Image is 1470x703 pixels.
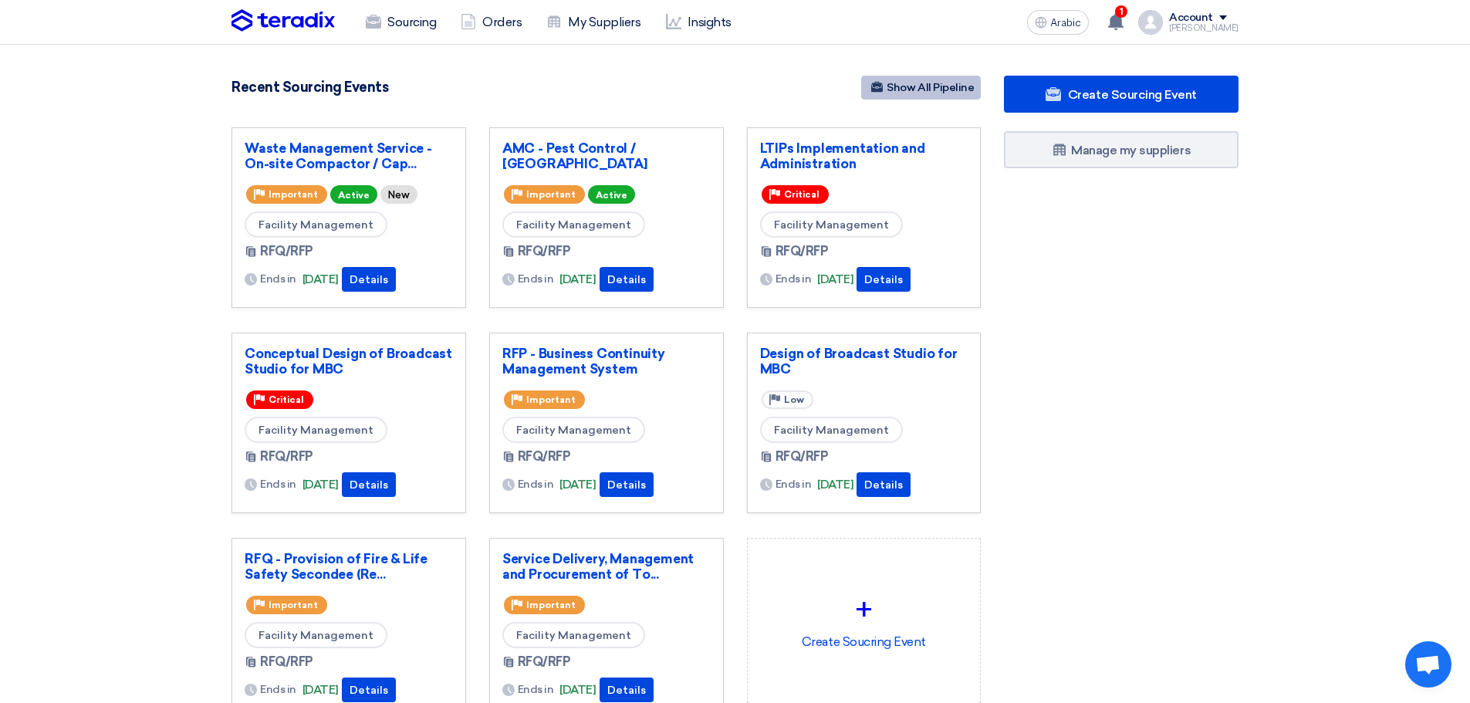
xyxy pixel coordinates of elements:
[559,683,596,697] font: [DATE]
[857,267,911,292] button: Details
[776,244,829,259] font: RFQ/RFP
[259,629,373,642] font: Facility Management
[502,140,647,171] font: AMC - Pest Control / [GEOGRAPHIC_DATA]
[887,81,974,94] font: Show All Pipeline
[516,218,631,232] font: Facility Management
[342,267,396,292] button: Details
[802,634,926,649] font: Create Soucring Event
[387,15,436,29] font: Sourcing
[1050,16,1081,29] font: Arabic
[861,76,981,100] a: Show All Pipeline
[559,272,596,286] font: [DATE]
[302,683,339,697] font: [DATE]
[350,478,388,492] font: Details
[260,449,313,464] font: RFQ/RFP
[654,5,744,39] a: Insights
[856,591,872,628] font: +
[596,190,627,201] font: Active
[259,424,373,437] font: Facility Management
[502,551,711,582] a: Service Delivery, Management and Procurement of To...
[245,346,453,377] a: Conceptual Design of Broadcast Studio for MBC
[760,346,968,377] a: Design of Broadcast Studio for MBC
[448,5,534,39] a: Orders
[518,683,554,696] font: Ends in
[231,9,335,32] img: Teradix logo
[600,472,654,497] button: Details
[260,683,296,696] font: Ends in
[1068,87,1197,102] font: Create Sourcing Event
[338,190,370,201] font: Active
[607,684,646,697] font: Details
[526,394,576,405] font: Important
[817,272,853,286] font: [DATE]
[864,273,903,286] font: Details
[1071,143,1191,157] font: Manage my suppliers
[518,449,571,464] font: RFQ/RFP
[269,394,304,405] font: Critical
[518,478,554,491] font: Ends in
[776,478,812,491] font: Ends in
[559,478,596,492] font: [DATE]
[231,79,388,96] font: Recent Sourcing Events
[776,272,812,286] font: Ends in
[1138,10,1163,35] img: profile_test.png
[269,189,318,200] font: Important
[760,140,925,171] font: LTIPs Implementation and Administration
[760,140,968,171] a: LTIPs Implementation and Administration
[353,5,448,39] a: Sourcing
[245,551,453,582] a: RFQ - Provision of Fire & Life Safety Secondee (Re...
[516,424,631,437] font: Facility Management
[502,551,694,582] font: Service Delivery, Management and Procurement of To...
[817,478,853,492] font: [DATE]
[518,272,554,286] font: Ends in
[502,140,711,171] a: AMC - Pest Control / [GEOGRAPHIC_DATA]
[784,394,804,405] font: Low
[1405,641,1451,688] div: Open chat
[342,472,396,497] button: Details
[259,218,373,232] font: Facility Management
[1004,131,1239,168] a: Manage my suppliers
[502,346,665,377] font: RFP - Business Continuity Management System
[245,140,432,171] font: Waste Management Service - On-site Compactor / Cap...
[857,472,911,497] button: Details
[760,346,958,377] font: Design of Broadcast Studio for MBC
[245,346,452,377] font: Conceptual Design of Broadcast Studio for MBC
[776,449,829,464] font: RFQ/RFP
[502,346,711,377] a: RFP - Business Continuity Management System
[245,551,427,582] font: RFQ - Provision of Fire & Life Safety Secondee (Re...
[568,15,640,29] font: My Suppliers
[518,654,571,669] font: RFQ/RFP
[600,267,654,292] button: Details
[774,218,889,232] font: Facility Management
[526,189,576,200] font: Important
[518,244,571,259] font: RFQ/RFP
[350,684,388,697] font: Details
[526,600,576,610] font: Important
[302,478,339,492] font: [DATE]
[245,140,453,171] a: Waste Management Service - On-site Compactor / Cap...
[534,5,653,39] a: My Suppliers
[260,244,313,259] font: RFQ/RFP
[784,189,819,200] font: Critical
[1027,10,1089,35] button: Arabic
[269,600,318,610] font: Important
[302,272,339,286] font: [DATE]
[1169,23,1239,33] font: [PERSON_NAME]
[342,678,396,702] button: Details
[607,478,646,492] font: Details
[482,15,522,29] font: Orders
[688,15,732,29] font: Insights
[350,273,388,286] font: Details
[516,629,631,642] font: Facility Management
[774,424,889,437] font: Facility Management
[607,273,646,286] font: Details
[260,272,296,286] font: Ends in
[1120,6,1124,17] font: 1
[388,189,410,201] font: New
[260,654,313,669] font: RFQ/RFP
[600,678,654,702] button: Details
[864,478,903,492] font: Details
[1169,11,1213,24] font: Account
[260,478,296,491] font: Ends in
